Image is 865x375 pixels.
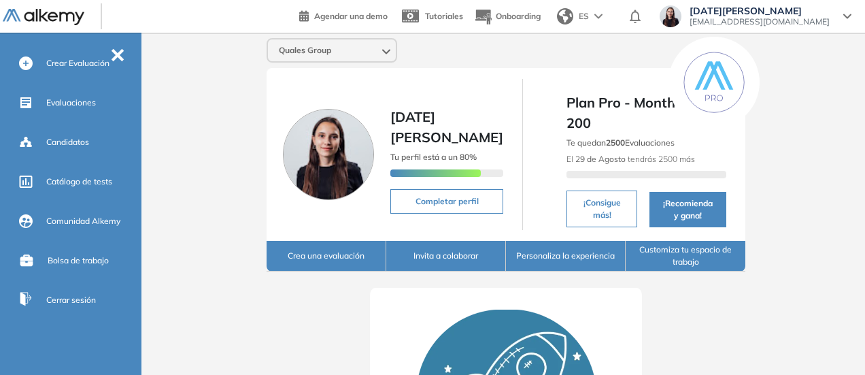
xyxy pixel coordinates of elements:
[690,16,830,27] span: [EMAIL_ADDRESS][DOMAIN_NAME]
[299,7,388,23] a: Agendar una demo
[279,45,331,56] span: Quales Group
[620,217,865,375] iframe: Chat Widget
[620,217,865,375] div: Widget de chat
[575,154,626,164] b: 29 de Agosto
[283,109,374,200] img: Foto de perfil
[579,10,589,22] span: ES
[46,215,120,227] span: Comunidad Alkemy
[390,108,503,146] span: [DATE][PERSON_NAME]
[390,152,477,162] span: Tu perfil está a un 80%
[46,57,109,69] span: Crear Evaluación
[46,136,89,148] span: Candidatos
[496,11,541,21] span: Onboarding
[314,11,388,21] span: Agendar una demo
[267,241,386,272] button: Crea una evaluación
[46,294,96,306] span: Cerrar sesión
[425,11,463,21] span: Tutoriales
[566,191,637,227] button: ¡Consigue más!
[649,192,726,227] button: ¡Recomienda y gana!
[566,137,675,148] span: Te quedan Evaluaciones
[46,97,96,109] span: Evaluaciones
[386,241,506,272] button: Invita a colaborar
[594,14,603,19] img: arrow
[3,9,84,26] img: Logo
[690,5,830,16] span: [DATE][PERSON_NAME]
[557,8,573,25] img: world
[506,241,626,272] button: Personaliza la experiencia
[566,154,695,164] span: El tendrás 2500 más
[48,255,109,267] span: Bolsa de trabajo
[606,137,625,148] b: 2500
[566,93,726,133] span: Plan Pro - Month - 101 a 200
[474,2,541,31] button: Onboarding
[46,176,112,188] span: Catálogo de tests
[390,189,503,214] button: Completar perfil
